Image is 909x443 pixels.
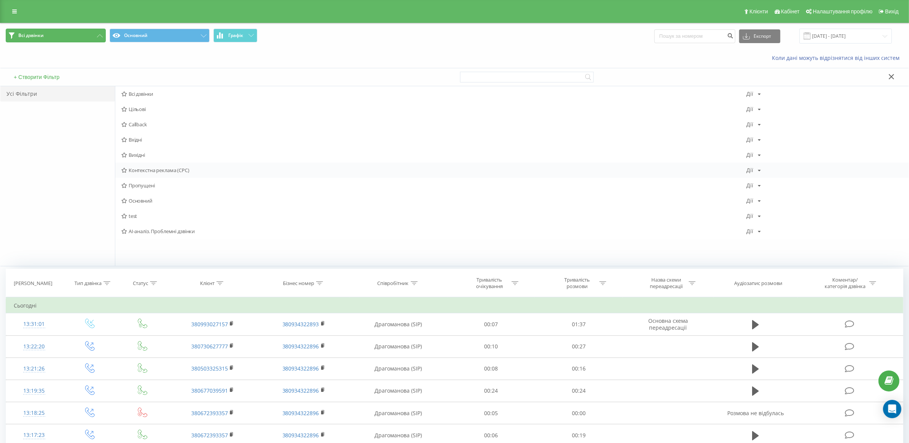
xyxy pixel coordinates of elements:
[283,321,319,328] a: 380934322893
[121,213,746,219] span: test
[746,213,753,219] div: Дії
[121,198,746,203] span: Основний
[535,335,622,358] td: 00:27
[447,313,535,335] td: 00:07
[823,277,867,290] div: Коментар/категорія дзвінка
[14,317,54,332] div: 13:31:01
[14,428,54,443] div: 13:17:23
[191,432,228,439] a: 380672393357
[781,8,800,14] span: Кабінет
[121,137,746,142] span: Вхідні
[121,152,746,158] span: Вихідні
[746,122,753,127] div: Дії
[14,383,54,398] div: 13:19:35
[6,29,106,42] button: Всі дзвінки
[746,183,753,188] div: Дії
[283,343,319,350] a: 380934322896
[349,380,447,402] td: Драгоманова (SIP)
[469,277,510,290] div: Тривалість очікування
[191,343,228,350] a: 380730627777
[6,298,903,313] td: Сьогодні
[121,106,746,112] span: Цільові
[191,321,228,328] a: 380993027157
[883,400,901,418] div: Open Intercom Messenger
[14,339,54,354] div: 13:22:20
[447,402,535,424] td: 00:05
[14,406,54,420] div: 13:18:25
[283,365,319,372] a: 380934322896
[283,280,314,287] div: Бізнес номер
[283,432,319,439] a: 380934322896
[74,280,102,287] div: Тип дзвінка
[14,280,52,287] div: [PERSON_NAME]
[535,380,622,402] td: 00:24
[557,277,597,290] div: Тривалість розмови
[535,313,622,335] td: 01:37
[734,280,782,287] div: Аудіозапис розмови
[749,8,768,14] span: Клієнти
[110,29,210,42] button: Основний
[535,358,622,380] td: 00:16
[191,365,228,372] a: 380503325315
[746,168,753,173] div: Дії
[213,29,257,42] button: Графік
[349,313,447,335] td: Драгоманова (SIP)
[0,86,115,101] div: Усі Фільтри
[349,335,447,358] td: Драгоманова (SIP)
[349,402,447,424] td: Драгоманова (SIP)
[133,280,148,287] div: Статус
[813,8,872,14] span: Налаштування профілю
[623,313,714,335] td: Основна схема переадресації
[447,358,535,380] td: 00:08
[14,361,54,376] div: 13:21:26
[121,229,746,234] span: AI-аналіз. Проблемні дзвінки
[727,409,784,417] span: Розмова не відбулась
[283,409,319,417] a: 380934322896
[191,409,228,417] a: 380672393357
[121,122,746,127] span: Callback
[447,380,535,402] td: 00:24
[535,402,622,424] td: 00:00
[349,358,447,380] td: Драгоманова (SIP)
[746,152,753,158] div: Дії
[746,137,753,142] div: Дії
[772,54,903,61] a: Коли дані можуть відрізнятися вiд інших систем
[886,73,897,81] button: Закрити
[121,183,746,188] span: Пропущені
[746,198,753,203] div: Дії
[739,29,780,43] button: Експорт
[121,91,746,97] span: Всі дзвінки
[283,387,319,394] a: 380934322896
[746,106,753,112] div: Дії
[885,8,899,14] span: Вихід
[447,335,535,358] td: 00:10
[228,33,243,38] span: Графік
[746,229,753,234] div: Дії
[746,91,753,97] div: Дії
[646,277,687,290] div: Назва схеми переадресації
[121,168,746,173] span: Контекстна реклама (CPC)
[378,280,409,287] div: Співробітник
[11,74,62,81] button: + Створити Фільтр
[200,280,215,287] div: Клієнт
[191,387,228,394] a: 380677039591
[654,29,735,43] input: Пошук за номером
[18,32,44,39] span: Всі дзвінки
